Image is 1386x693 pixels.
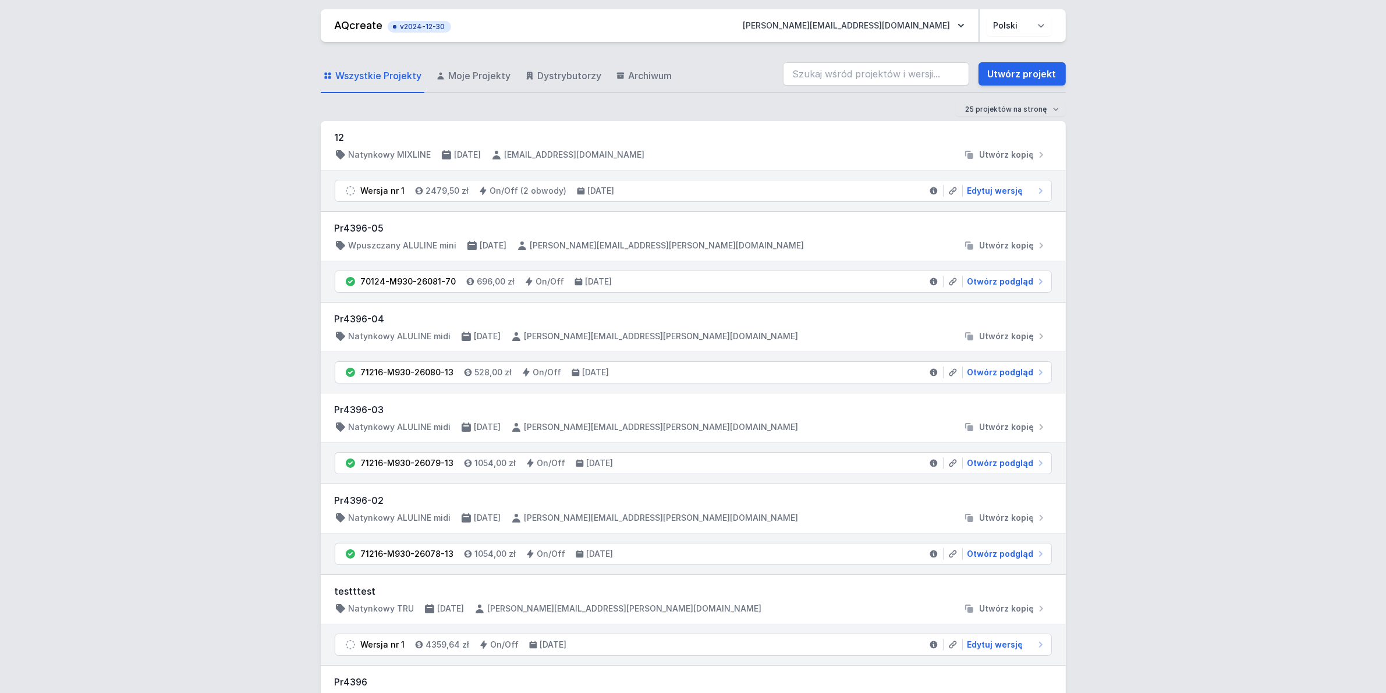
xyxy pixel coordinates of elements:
h4: [DATE] [588,185,615,197]
span: Edytuj wersję [967,185,1023,197]
button: Utwórz kopię [959,512,1052,524]
div: 71216-M930-26080-13 [361,367,454,378]
a: Wszystkie Projekty [321,59,424,93]
h4: [DATE] [474,330,501,342]
a: Utwórz projekt [979,62,1066,86]
a: Otwórz podgląd [963,457,1047,469]
select: Wybierz język [987,15,1052,36]
h4: [DATE] [455,149,481,161]
h3: 12 [335,130,1052,144]
h4: Natynkowy ALULINE midi [349,421,451,433]
h3: Pr4396-02 [335,493,1052,507]
h4: [DATE] [583,367,609,378]
h4: Natynkowy MIXLINE [349,149,431,161]
h4: On/Off [537,457,566,469]
h4: Wpuszczany ALULINE mini [349,240,457,251]
span: Utwórz kopię [980,421,1034,433]
h4: [DATE] [474,512,501,524]
span: Otwórz podgląd [967,276,1034,287]
h4: [PERSON_NAME][EMAIL_ADDRESS][PERSON_NAME][DOMAIN_NAME] [524,421,799,433]
a: Edytuj wersję [963,185,1047,197]
div: Wersja nr 1 [361,185,405,197]
span: Wszystkie Projekty [336,69,422,83]
h4: [PERSON_NAME][EMAIL_ADDRESS][PERSON_NAME][DOMAIN_NAME] [530,240,804,251]
div: Wersja nr 1 [361,639,405,651]
h4: [DATE] [474,421,501,433]
a: Edytuj wersję [963,639,1047,651]
h4: [DATE] [586,276,612,287]
button: Utwórz kopię [959,603,1052,614]
h4: 1054,00 zł [475,457,516,469]
button: v2024-12-30 [388,19,451,33]
span: Otwórz podgląd [967,457,1034,469]
span: Utwórz kopię [980,330,1034,342]
button: [PERSON_NAME][EMAIL_ADDRESS][DOMAIN_NAME] [734,15,974,36]
button: Utwórz kopię [959,240,1052,251]
button: Utwórz kopię [959,149,1052,161]
h4: 4359,64 zł [426,639,470,651]
a: Moje Projekty [434,59,513,93]
span: Moje Projekty [449,69,511,83]
h4: Natynkowy ALULINE midi [349,330,451,342]
h4: Natynkowy ALULINE midi [349,512,451,524]
span: Otwórz podgląd [967,548,1034,560]
span: Archiwum [629,69,672,83]
span: v2024-12-30 [394,22,445,31]
h3: Pr4396-05 [335,221,1052,235]
h4: [PERSON_NAME][EMAIL_ADDRESS][PERSON_NAME][DOMAIN_NAME] [524,512,799,524]
h4: [DATE] [438,603,465,614]
span: Dystrybutorzy [538,69,602,83]
h3: testttest [335,584,1052,598]
a: Otwórz podgląd [963,276,1047,287]
h4: On/Off [533,367,562,378]
button: Utwórz kopię [959,330,1052,342]
h3: Pr4396 [335,675,1052,689]
h4: On/Off [537,548,566,560]
h4: [DATE] [587,548,614,560]
span: Utwórz kopię [980,240,1034,251]
span: Edytuj wersję [967,639,1023,651]
h3: Pr4396-03 [335,403,1052,417]
div: 71216-M930-26079-13 [361,457,454,469]
a: Otwórz podgląd [963,367,1047,378]
h4: 1054,00 zł [475,548,516,560]
span: Otwórz podgląd [967,367,1034,378]
h4: 2479,50 zł [426,185,469,197]
h4: [PERSON_NAME][EMAIL_ADDRESS][PERSON_NAME][DOMAIN_NAME] [524,330,799,342]
a: AQcreate [335,19,383,31]
h4: On/Off [536,276,565,287]
img: draft.svg [345,185,356,197]
h4: [DATE] [540,639,567,651]
span: Utwórz kopię [980,149,1034,161]
span: Utwórz kopię [980,603,1034,614]
h4: On/Off [491,639,519,651]
img: draft.svg [345,639,356,651]
h4: Natynkowy TRU [349,603,414,614]
h4: [PERSON_NAME][EMAIL_ADDRESS][PERSON_NAME][DOMAIN_NAME] [488,603,762,614]
button: Utwórz kopię [959,421,1052,433]
h4: [EMAIL_ADDRESS][DOMAIN_NAME] [505,149,645,161]
h3: Pr4396-04 [335,312,1052,326]
span: Utwórz kopię [980,512,1034,524]
a: Otwórz podgląd [963,548,1047,560]
h4: On/Off (2 obwody) [490,185,567,197]
a: Archiwum [614,59,675,93]
h4: 528,00 zł [475,367,512,378]
div: 71216-M930-26078-13 [361,548,454,560]
h4: [DATE] [480,240,507,251]
h4: 696,00 zł [477,276,515,287]
a: Dystrybutorzy [523,59,604,93]
div: 70124-M930-26081-70 [361,276,456,287]
h4: [DATE] [587,457,614,469]
input: Szukaj wśród projektów i wersji... [783,62,969,86]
